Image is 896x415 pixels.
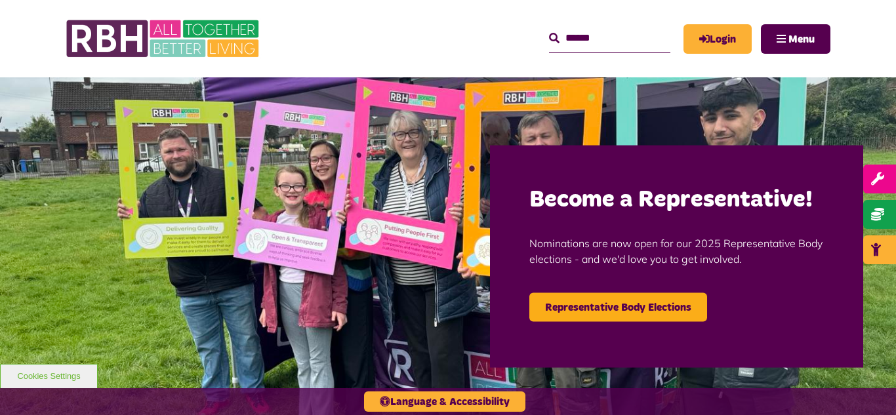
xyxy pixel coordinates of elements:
[364,391,525,412] button: Language & Accessibility
[529,215,824,286] p: Nominations are now open for our 2025 Representative Body elections - and we'd love you to get in...
[529,184,824,215] h2: Become a Representative!
[788,34,815,45] span: Menu
[66,13,262,64] img: RBH
[683,24,752,54] a: MyRBH
[761,24,830,54] button: Navigation
[529,292,707,321] a: Representative Body Elections
[837,356,896,415] iframe: Netcall Web Assistant for live chat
